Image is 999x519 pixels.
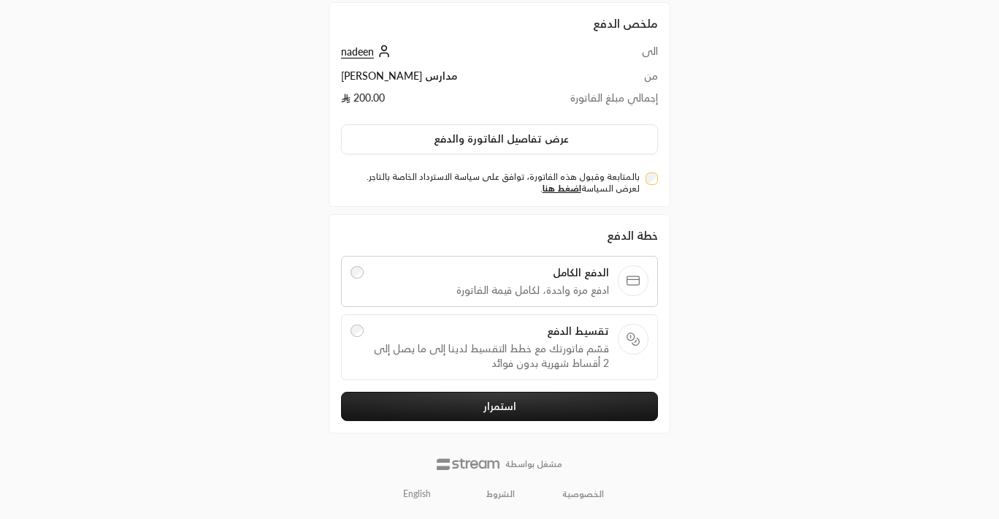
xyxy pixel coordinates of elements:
[341,15,658,32] h2: ملخص الدفع
[341,392,658,421] button: استمرار
[486,488,515,500] a: الشروط
[395,482,439,508] a: English
[372,324,610,338] span: تقسيط الدفع
[341,124,658,155] button: عرض تفاصيل الفاتورة والدفع
[341,45,394,58] a: nadeen
[372,265,610,280] span: الدفع الكامل
[562,488,604,500] a: الخصوصية
[341,227,658,244] div: خطة الدفع
[505,458,562,470] p: مشغل بواسطة
[341,91,521,113] td: 200.00
[351,266,364,279] input: الدفع الكاملادفع مرة واحدة، لكامل قيمة الفاتورة
[521,91,658,113] td: إجمالي مبلغ الفاتورة
[341,45,374,58] span: nadeen
[521,69,658,91] td: من
[341,69,521,91] td: مدارس [PERSON_NAME]
[543,183,581,194] a: اضغط هنا
[347,171,640,194] label: بالمتابعة وقبول هذه الفاتورة، توافق على سياسة الاسترداد الخاصة بالتاجر. لعرض السياسة .
[521,44,658,68] td: الى
[372,341,610,371] span: قسّم فاتورتك مع خطط التقسيط لدينا إلى ما يصل إلى 2 أقساط شهرية بدون فوائد
[351,325,364,338] input: تقسيط الدفعقسّم فاتورتك مع خطط التقسيط لدينا إلى ما يصل إلى 2 أقساط شهرية بدون فوائد
[372,283,610,298] span: ادفع مرة واحدة، لكامل قيمة الفاتورة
